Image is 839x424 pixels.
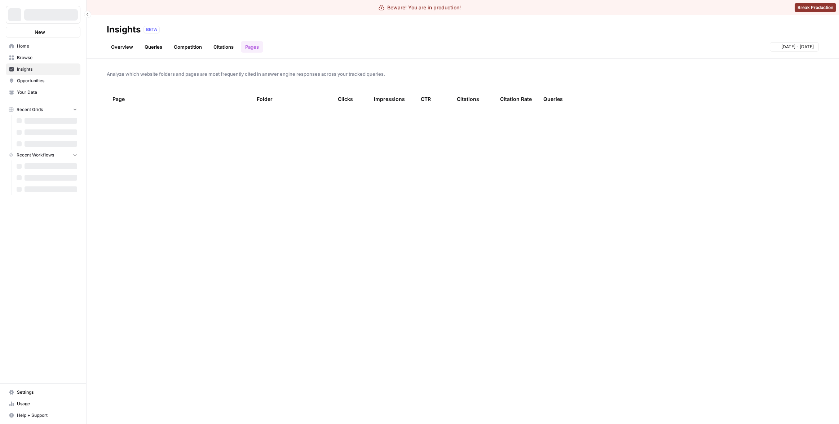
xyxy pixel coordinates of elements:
[17,401,77,407] span: Usage
[379,4,461,11] div: Beware! You are in production!
[17,89,77,96] span: Your Data
[17,412,77,419] span: Help + Support
[781,44,814,50] span: [DATE] - [DATE]
[500,89,532,109] div: Citation Rate
[6,63,80,75] a: Insights
[795,3,836,12] button: Break Production
[374,89,405,109] div: Impressions
[143,26,160,33] div: BETA
[6,410,80,421] button: Help + Support
[209,41,238,53] a: Citations
[107,70,819,78] span: Analyze which website folders and pages are most frequently cited in answer engine responses acro...
[421,89,431,109] div: CTR
[543,89,563,109] div: Queries
[107,24,141,35] div: Insights
[798,4,833,11] span: Break Production
[6,398,80,410] a: Usage
[6,75,80,87] a: Opportunities
[6,27,80,37] button: New
[17,66,77,72] span: Insights
[169,41,206,53] a: Competition
[770,42,819,52] button: [DATE] - [DATE]
[6,387,80,398] a: Settings
[257,89,273,109] div: Folder
[112,89,125,109] div: Page
[17,106,43,113] span: Recent Grids
[35,28,45,36] span: New
[17,389,77,396] span: Settings
[457,89,479,109] div: Citations
[17,152,54,158] span: Recent Workflows
[17,54,77,61] span: Browse
[6,150,80,160] button: Recent Workflows
[107,41,137,53] a: Overview
[17,43,77,49] span: Home
[338,89,353,109] div: Clicks
[6,52,80,63] a: Browse
[17,78,77,84] span: Opportunities
[241,41,263,53] a: Pages
[140,41,167,53] a: Queries
[6,87,80,98] a: Your Data
[6,104,80,115] button: Recent Grids
[6,40,80,52] a: Home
